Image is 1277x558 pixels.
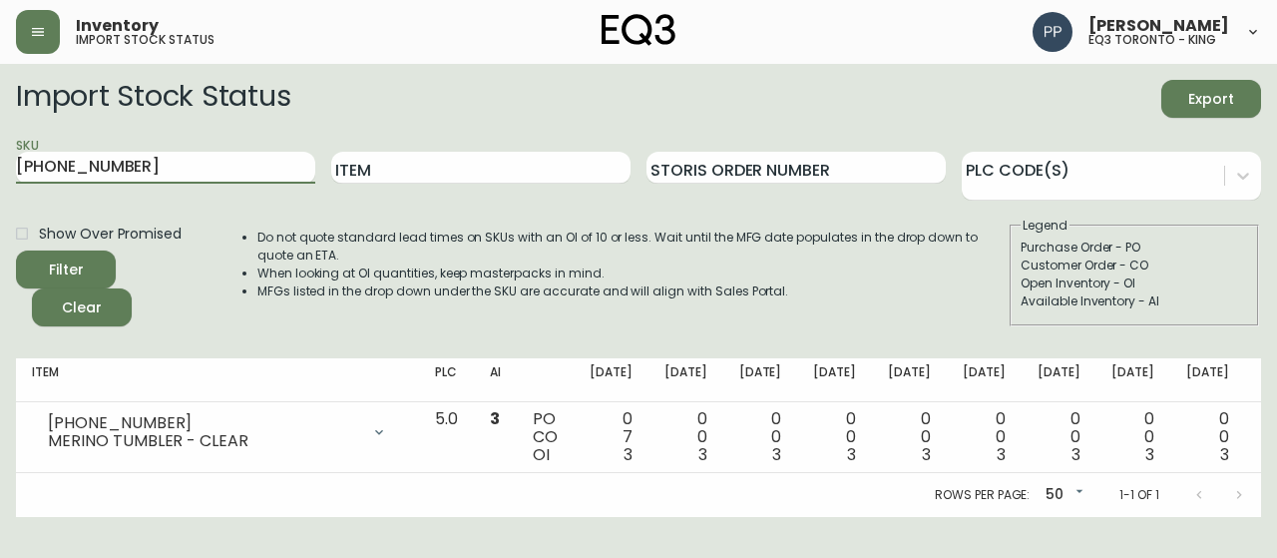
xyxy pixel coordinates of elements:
[813,410,856,464] div: 0 0
[1088,18,1229,34] span: [PERSON_NAME]
[1170,358,1245,402] th: [DATE]
[797,358,872,402] th: [DATE]
[947,358,1022,402] th: [DATE]
[32,288,132,326] button: Clear
[1033,12,1072,52] img: 93ed64739deb6bac3372f15ae91c6632
[257,265,1008,282] li: When looking at OI quantities, keep masterpacks in mind.
[1145,443,1154,466] span: 3
[1161,80,1261,118] button: Export
[590,410,633,464] div: 0 7
[32,410,403,454] div: [PHONE_NUMBER]MERINO TUMBLER - CLEAR
[847,443,856,466] span: 3
[1021,292,1248,310] div: Available Inventory - AI
[419,358,474,402] th: PLC
[922,443,931,466] span: 3
[474,358,517,402] th: AI
[39,224,182,245] span: Show Over Promised
[490,407,500,430] span: 3
[772,443,781,466] span: 3
[1022,358,1096,402] th: [DATE]
[574,358,648,402] th: [DATE]
[533,443,550,466] span: OI
[76,18,159,34] span: Inventory
[1021,275,1248,292] div: Open Inventory - OI
[1038,410,1080,464] div: 0 0
[76,34,214,46] h5: import stock status
[723,358,798,402] th: [DATE]
[872,358,947,402] th: [DATE]
[1095,358,1170,402] th: [DATE]
[698,443,707,466] span: 3
[739,410,782,464] div: 0 0
[602,14,675,46] img: logo
[1021,257,1248,275] div: Customer Order - CO
[1088,34,1216,46] h5: eq3 toronto - king
[257,229,1008,265] li: Do not quote standard lead times on SKUs with an OI of 10 or less. Wait until the MFG date popula...
[624,443,633,466] span: 3
[1111,410,1154,464] div: 0 0
[935,486,1030,504] p: Rows per page:
[997,443,1006,466] span: 3
[49,258,84,282] div: Filter
[419,402,474,473] td: 5.0
[963,410,1006,464] div: 0 0
[1186,410,1229,464] div: 0 0
[48,414,359,432] div: [PHONE_NUMBER]
[1220,443,1229,466] span: 3
[1119,486,1159,504] p: 1-1 of 1
[648,358,723,402] th: [DATE]
[888,410,931,464] div: 0 0
[1021,217,1069,235] legend: Legend
[257,282,1008,300] li: MFGs listed in the drop down under the SKU are accurate and will align with Sales Portal.
[1071,443,1080,466] span: 3
[533,410,558,464] div: PO CO
[1038,479,1087,512] div: 50
[48,432,359,450] div: MERINO TUMBLER - CLEAR
[16,80,290,118] h2: Import Stock Status
[664,410,707,464] div: 0 0
[1177,87,1245,112] span: Export
[16,358,419,402] th: Item
[16,251,116,288] button: Filter
[1021,239,1248,257] div: Purchase Order - PO
[48,295,116,320] span: Clear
